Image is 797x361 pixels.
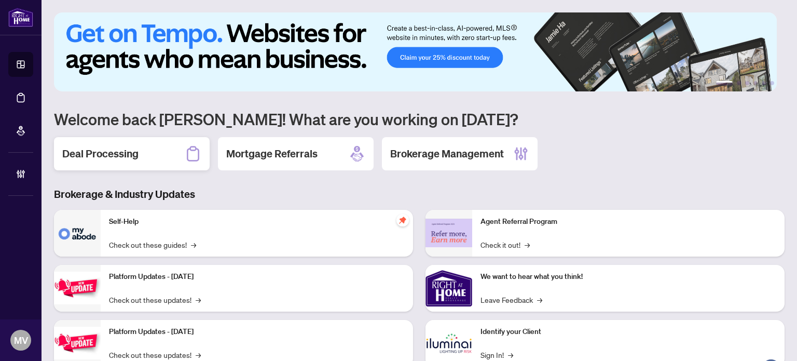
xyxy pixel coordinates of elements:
[480,349,513,360] a: Sign In!→
[8,8,33,27] img: logo
[109,216,405,228] p: Self-Help
[525,239,530,250] span: →
[54,327,101,359] img: Platform Updates - July 8, 2025
[396,214,409,226] span: pushpin
[480,216,776,228] p: Agent Referral Program
[508,349,513,360] span: →
[54,109,785,129] h1: Welcome back [PERSON_NAME]! What are you working on [DATE]?
[480,239,530,250] a: Check it out!→
[480,326,776,338] p: Identify your Client
[54,272,101,304] img: Platform Updates - July 21, 2025
[14,333,28,347] span: MV
[480,271,776,283] p: We want to hear what you think!
[770,81,774,85] button: 6
[480,294,542,305] a: Leave Feedback→
[109,271,405,283] p: Platform Updates - [DATE]
[109,349,201,360] a: Check out these updates!→
[390,146,504,161] h2: Brokerage Management
[196,349,201,360] span: →
[755,325,787,356] button: Open asap
[196,294,201,305] span: →
[54,187,785,202] h3: Brokerage & Industry Updates
[425,219,472,247] img: Agent Referral Program
[745,81,749,85] button: 3
[425,265,472,312] img: We want to hear what you think!
[537,294,542,305] span: →
[109,294,201,305] a: Check out these updates!→
[762,81,766,85] button: 5
[737,81,741,85] button: 2
[54,12,777,91] img: Slide 0
[109,326,405,338] p: Platform Updates - [DATE]
[191,239,196,250] span: →
[54,210,101,257] img: Self-Help
[753,81,758,85] button: 4
[226,146,318,161] h2: Mortgage Referrals
[109,239,196,250] a: Check out these guides!→
[716,81,733,85] button: 1
[62,146,139,161] h2: Deal Processing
